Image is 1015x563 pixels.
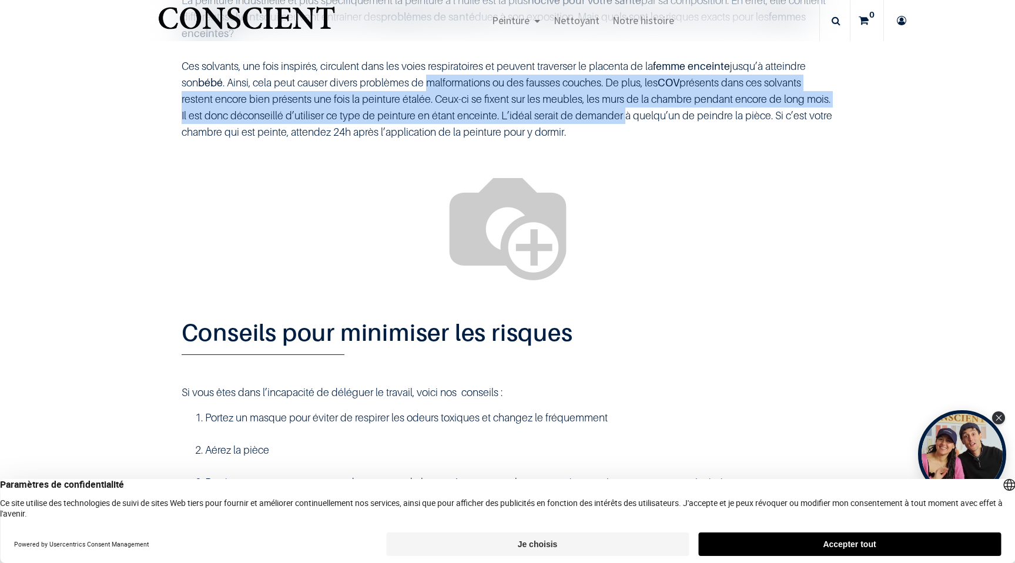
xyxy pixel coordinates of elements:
a: COV [658,76,679,89]
sup: 0 [866,9,877,21]
span: Portez un masque pour éviter de respirer les odeurs toxiques et changez le fréquemment [205,411,608,424]
span: Notre histoire [612,14,674,27]
span: Peinture [492,14,530,27]
font: . Ainsi, cela peut causer divers problèmes de malformations ou des fausses couches. De plus, les [223,76,658,89]
div: Close Tolstoy widget [992,411,1005,424]
div: Tolstoy bubble widget [918,410,1006,498]
font: jusqu’à atteindre son [182,60,806,89]
div: Open Tolstoy widget [918,410,1006,498]
font: bébé [198,76,223,89]
div: Open Tolstoy [918,410,1006,498]
img: peinture naturelle CONSCIENT [433,150,583,300]
font: femme enceinte [653,60,730,72]
font: Ces solvants, une fois inspirés, circulent dans les voies respiratoires et peuvent traverser le p... [182,60,653,72]
button: Open chat widget [10,10,45,45]
font: Conseils pour minimiser les risques [182,318,573,346]
span: Protégez votre peau en portant des gants et de longs vêtements car les composés organiques peuven... [205,476,792,488]
font: Si vous êtes dans l’incapacité de déléguer le travail, voici nos conseils : [182,386,503,398]
font: présents dans ces solvants restent encore bien présents une fois la peinture étalée. Ceux-ci se f... [182,76,832,138]
span: Nettoyant [554,14,599,27]
span: Aérez la pièce [205,444,269,456]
